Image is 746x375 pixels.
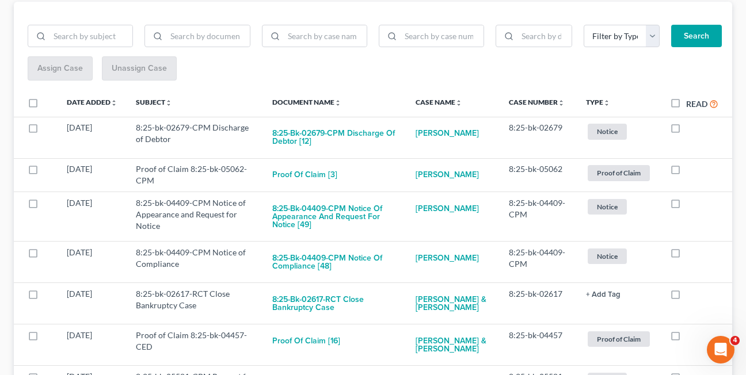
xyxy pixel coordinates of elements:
td: 8:25-bk-04409-CPM [500,192,577,242]
span: Proof of Claim [588,165,650,181]
a: Notice [586,122,652,141]
td: [DATE] [58,242,127,283]
td: [DATE] [58,158,127,192]
span: Notice [588,248,627,264]
a: Case Numberunfold_more [509,98,565,106]
input: Search by case number [401,25,484,47]
td: 8:25-bk-02679-CPM Discharge of Debtor [127,117,263,158]
button: + Add Tag [586,291,621,299]
button: 8:25-bk-02617-RCT Close Bankruptcy Case [272,288,397,319]
td: 8:25-bk-02679 [500,117,577,158]
a: Typeunfold_more [586,98,610,106]
i: unfold_more [455,100,462,106]
a: [PERSON_NAME] [416,122,479,145]
i: unfold_more [111,100,117,106]
a: Subjectunfold_more [136,98,172,106]
a: [PERSON_NAME] [416,247,479,270]
button: Search [671,25,722,48]
a: Proof of Claim [586,330,652,349]
span: 4 [730,336,740,345]
a: [PERSON_NAME] [416,197,479,220]
td: [DATE] [58,283,127,324]
button: 8:25-bk-04409-CPM Notice of Appearance and Request for Notice [49] [272,197,397,236]
td: [DATE] [58,324,127,366]
span: Proof of Claim [588,331,650,347]
a: Case Nameunfold_more [416,98,462,106]
a: + Add Tag [586,288,652,300]
td: Proof of Claim 8:25-bk-05062-CPM [127,158,263,192]
i: unfold_more [558,100,565,106]
span: Notice [588,124,627,139]
td: 8:25-bk-04409-CPM Notice of Appearance and Request for Notice [127,192,263,242]
button: 8:25-bk-04409-CPM Notice of Compliance [48] [272,247,397,278]
td: 8:25-bk-04409-CPM [500,242,577,283]
td: 8:25-bk-04457 [500,324,577,366]
td: [DATE] [58,192,127,242]
td: [DATE] [58,117,127,158]
a: Document Nameunfold_more [272,98,341,106]
input: Search by subject [50,25,132,47]
i: unfold_more [603,100,610,106]
td: 8:25-bk-02617 [500,283,577,324]
label: Read [686,98,707,110]
button: Proof of Claim [3] [272,163,337,186]
td: Proof of Claim 8:25-bk-04457-CED [127,324,263,366]
a: [PERSON_NAME] & [PERSON_NAME] [416,288,490,319]
a: Date Addedunfold_more [67,98,117,106]
span: Notice [588,199,627,215]
input: Search by document name [166,25,249,47]
a: Proof of Claim [586,163,652,182]
input: Search by case name [284,25,367,47]
td: 8:25-bk-05062 [500,158,577,192]
a: [PERSON_NAME] [416,163,479,186]
button: Proof of Claim [16] [272,330,340,353]
button: 8:25-bk-02679-CPM Discharge of Debtor [12] [272,122,397,153]
i: unfold_more [165,100,172,106]
input: Search by date [517,25,572,47]
iframe: Intercom live chat [707,336,734,363]
i: unfold_more [334,100,341,106]
a: [PERSON_NAME] & [PERSON_NAME] [416,330,490,361]
td: 8:25-bk-04409-CPM Notice of Compliance [127,242,263,283]
a: Notice [586,197,652,216]
td: 8:25-bk-02617-RCT Close Bankruptcy Case [127,283,263,324]
a: Notice [586,247,652,266]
